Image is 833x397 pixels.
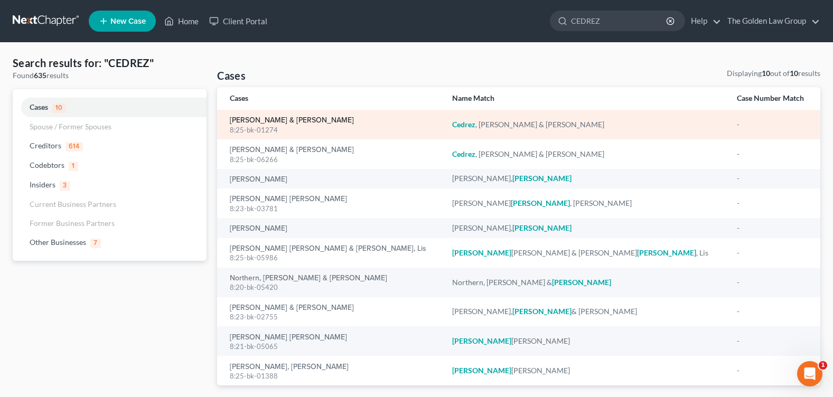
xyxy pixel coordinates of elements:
span: 3 [60,181,70,191]
span: Former Business Partners [30,219,115,228]
strong: 10 [790,69,798,78]
span: 1 [819,361,827,370]
div: Found results [13,70,207,81]
em: [PERSON_NAME] [552,278,611,287]
div: - [737,149,808,159]
div: - [737,223,808,233]
div: [PERSON_NAME] & [PERSON_NAME] , Lis [452,248,720,258]
a: [PERSON_NAME] & [PERSON_NAME] [230,304,354,311]
a: [PERSON_NAME] & [PERSON_NAME] [230,146,354,154]
em: Cedrez [452,149,475,158]
div: - [737,119,808,130]
a: Codebtors1 [13,156,207,175]
a: Home [159,12,204,31]
div: [PERSON_NAME] [452,336,720,346]
em: [PERSON_NAME] [512,174,572,183]
span: 1 [69,162,78,171]
em: [PERSON_NAME] [452,248,511,257]
a: Insiders3 [13,175,207,195]
a: [PERSON_NAME] [230,176,287,183]
a: Spouse / Former Spouses [13,117,207,136]
span: 10 [52,103,66,113]
div: - [737,365,808,376]
h4: Search results for: "CEDREZ" [13,55,207,70]
a: [PERSON_NAME] & [PERSON_NAME] [230,117,354,124]
em: [PERSON_NAME] [511,199,570,207]
div: [PERSON_NAME] , [PERSON_NAME] [452,198,720,209]
a: [PERSON_NAME] [PERSON_NAME] & [PERSON_NAME], Lis [230,245,426,252]
strong: 10 [762,69,770,78]
a: Other Businesses7 [13,233,207,252]
span: Cases [30,102,48,111]
span: Creditors [30,141,61,150]
div: [PERSON_NAME], [452,173,720,184]
a: [PERSON_NAME] [230,225,287,232]
span: Codebtors [30,160,64,169]
span: 614 [65,142,83,152]
em: [PERSON_NAME] [512,223,572,232]
a: Northern, [PERSON_NAME] & [PERSON_NAME] [230,275,387,282]
th: Cases [217,87,444,110]
h4: Cases [217,68,246,83]
div: 8:25-bk-06266 [230,155,435,165]
span: Current Business Partners [30,200,116,209]
em: Cedrez [452,120,475,129]
div: 8:25-bk-01388 [230,371,435,381]
a: The Golden Law Group [722,12,820,31]
span: Spouse / Former Spouses [30,122,111,131]
span: 7 [90,239,101,248]
a: Help [686,12,721,31]
em: [PERSON_NAME] [637,248,696,257]
span: Other Businesses [30,238,86,247]
a: Creditors614 [13,136,207,156]
em: [PERSON_NAME] [452,336,511,345]
div: - [737,173,808,184]
iframe: Intercom live chat [797,361,822,386]
div: 8:25-bk-01274 [230,125,435,135]
div: - [737,277,808,288]
a: [PERSON_NAME], [PERSON_NAME] [230,363,349,371]
div: [PERSON_NAME], [452,223,720,233]
a: Cases10 [13,98,207,117]
span: New Case [110,17,146,25]
div: - [737,198,808,209]
a: [PERSON_NAME] [PERSON_NAME] [230,195,347,203]
div: Northern, [PERSON_NAME] & [452,277,720,288]
div: , [PERSON_NAME] & [PERSON_NAME] [452,149,720,159]
div: - [737,306,808,317]
input: Search by name... [571,11,668,31]
div: [PERSON_NAME] [452,365,720,376]
a: Current Business Partners [13,195,207,214]
a: Former Business Partners [13,214,207,233]
div: - [737,248,808,258]
div: 8:23-bk-02755 [230,312,435,322]
span: Insiders [30,180,55,189]
div: 8:25-bk-05986 [230,253,435,263]
div: 8:23-bk-03781 [230,204,435,214]
strong: 635 [34,71,46,80]
a: Client Portal [204,12,273,31]
div: 8:20-bk-05420 [230,282,435,292]
em: [PERSON_NAME] [452,366,511,375]
div: Displaying out of results [727,68,820,79]
th: Name Match [444,87,728,110]
div: [PERSON_NAME], & [PERSON_NAME] [452,306,720,317]
div: - [737,336,808,346]
a: [PERSON_NAME] [PERSON_NAME] [230,334,347,341]
div: , [PERSON_NAME] & [PERSON_NAME] [452,119,720,130]
th: Case Number Match [728,87,820,110]
em: [PERSON_NAME] [512,307,572,316]
div: 8:21-bk-05065 [230,342,435,352]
